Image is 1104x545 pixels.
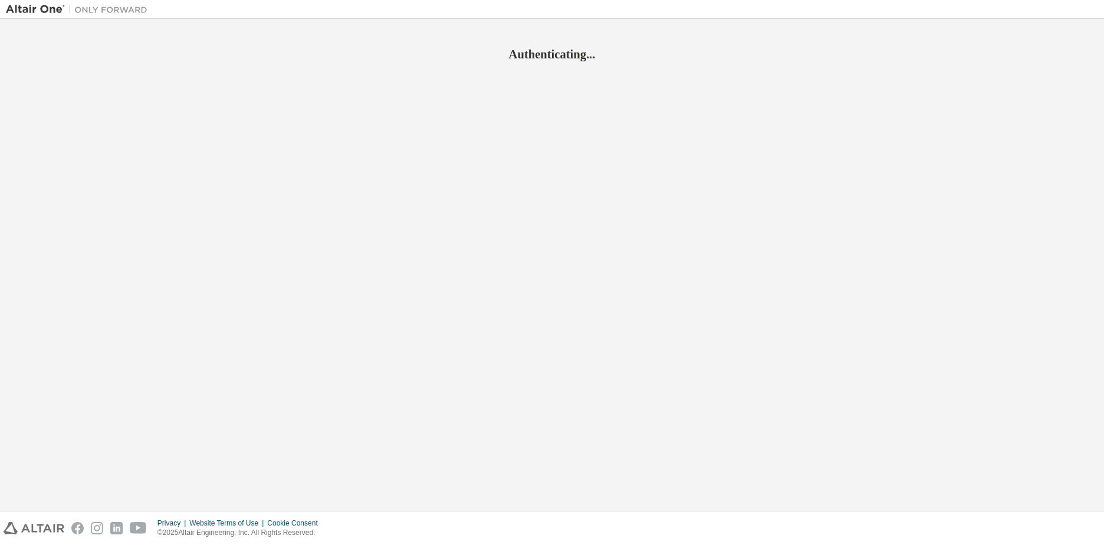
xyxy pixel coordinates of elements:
div: Cookie Consent [267,518,324,528]
img: altair_logo.svg [4,522,64,534]
div: Privacy [157,518,189,528]
img: linkedin.svg [110,522,123,534]
img: instagram.svg [91,522,103,534]
h2: Authenticating... [6,47,1098,62]
div: Website Terms of Use [189,518,267,528]
p: © 2025 Altair Engineering, Inc. All Rights Reserved. [157,528,325,538]
img: Altair One [6,4,153,15]
img: facebook.svg [71,522,84,534]
img: youtube.svg [130,522,147,534]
